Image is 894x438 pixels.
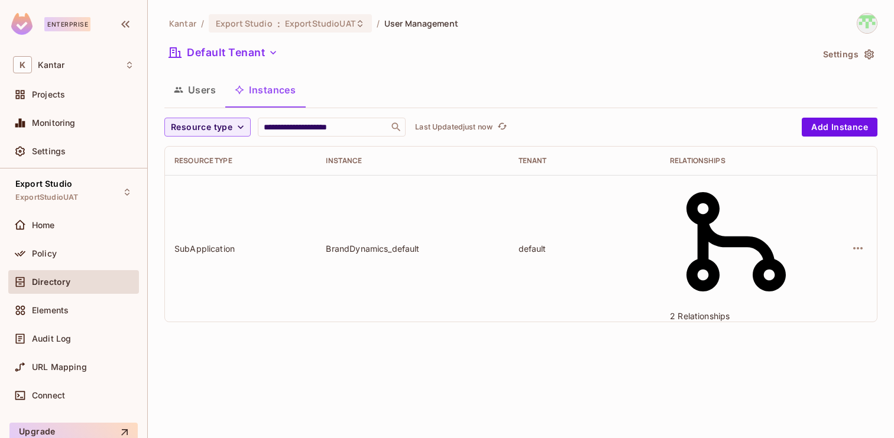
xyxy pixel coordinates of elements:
[15,193,78,202] span: ExportStudioUAT
[377,18,380,29] li: /
[32,90,65,99] span: Projects
[169,18,196,29] span: the active workspace
[38,60,64,70] span: Workspace: Kantar
[15,179,72,189] span: Export Studio
[201,18,204,29] li: /
[164,118,251,137] button: Resource type
[216,18,273,29] span: Export Studio
[32,249,57,258] span: Policy
[32,362,87,372] span: URL Mapping
[32,220,55,230] span: Home
[13,56,32,73] span: K
[818,45,877,64] button: Settings
[225,75,305,105] button: Instances
[32,391,65,400] span: Connect
[164,43,283,62] button: Default Tenant
[32,306,69,315] span: Elements
[174,156,307,166] div: Resource type
[32,334,71,343] span: Audit Log
[32,118,76,128] span: Monitoring
[415,122,493,132] p: Last Updated just now
[670,176,802,322] div: 2 Relationships
[32,277,70,287] span: Directory
[495,120,509,134] button: refresh
[519,156,651,166] div: Tenant
[174,243,307,254] div: SubApplication
[171,120,232,135] span: Resource type
[384,18,458,29] span: User Management
[802,118,877,137] button: Add Instance
[285,18,355,29] span: ExportStudioUAT
[44,17,90,31] div: Enterprise
[670,156,802,166] div: Relationships
[11,13,33,35] img: SReyMgAAAABJRU5ErkJggg==
[497,121,507,133] span: refresh
[277,19,281,28] span: :
[326,243,499,254] div: BrandDynamics_default
[857,14,877,33] img: Devesh.Kumar@Kantar.com
[164,75,225,105] button: Users
[493,120,509,134] span: Click to refresh data
[326,156,499,166] div: Instance
[519,243,651,254] div: default
[32,147,66,156] span: Settings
